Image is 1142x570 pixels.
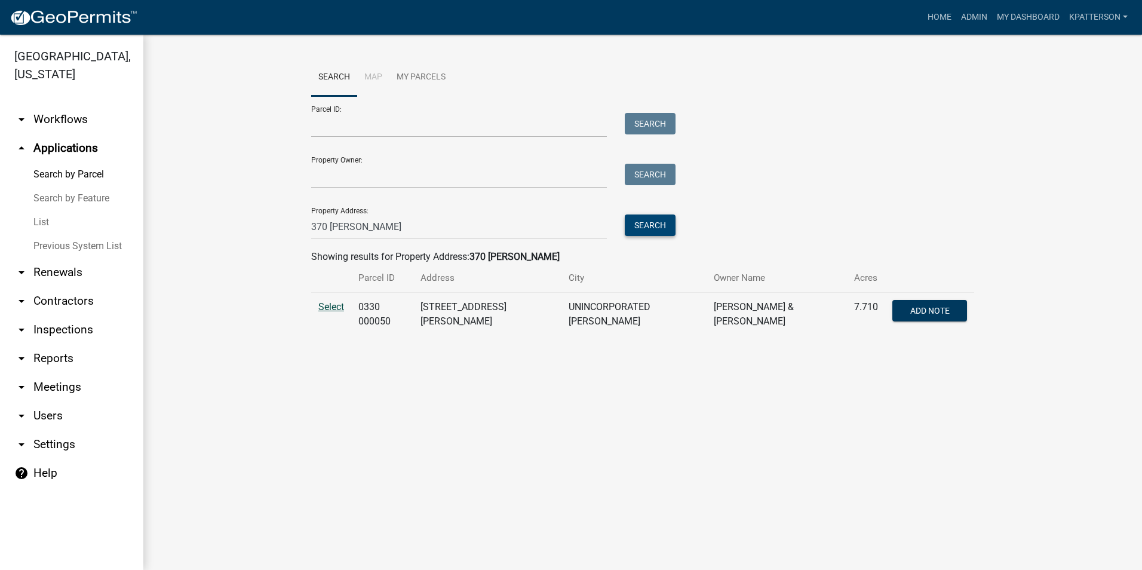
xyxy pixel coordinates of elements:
[14,437,29,452] i: arrow_drop_down
[14,112,29,127] i: arrow_drop_down
[707,293,847,336] td: [PERSON_NAME] & [PERSON_NAME]
[389,59,453,97] a: My Parcels
[561,264,707,292] th: City
[311,59,357,97] a: Search
[469,251,560,262] strong: 370 [PERSON_NAME]
[910,306,949,315] span: Add Note
[625,113,676,134] button: Search
[14,380,29,394] i: arrow_drop_down
[625,214,676,236] button: Search
[1064,6,1132,29] a: KPATTERSON
[892,300,967,321] button: Add Note
[14,294,29,308] i: arrow_drop_down
[318,301,344,312] a: Select
[847,264,885,292] th: Acres
[707,264,847,292] th: Owner Name
[992,6,1064,29] a: My Dashboard
[14,323,29,337] i: arrow_drop_down
[351,264,413,292] th: Parcel ID
[561,293,707,336] td: UNINCORPORATED [PERSON_NAME]
[14,466,29,480] i: help
[625,164,676,185] button: Search
[14,265,29,280] i: arrow_drop_down
[351,293,413,336] td: 0330 000050
[311,250,974,264] div: Showing results for Property Address:
[14,409,29,423] i: arrow_drop_down
[923,6,956,29] a: Home
[413,293,561,336] td: [STREET_ADDRESS][PERSON_NAME]
[14,141,29,155] i: arrow_drop_up
[413,264,561,292] th: Address
[956,6,992,29] a: Admin
[847,293,885,336] td: 7.710
[14,351,29,366] i: arrow_drop_down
